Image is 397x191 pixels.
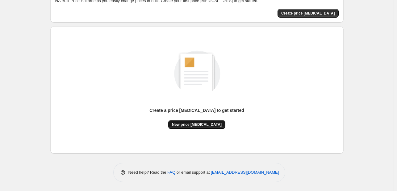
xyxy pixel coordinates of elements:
span: Create price [MEDICAL_DATA] [281,11,335,16]
span: New price [MEDICAL_DATA] [172,122,222,127]
span: Need help? Read the [128,170,168,175]
a: FAQ [167,170,175,175]
p: Create a price [MEDICAL_DATA] to get started [149,107,244,113]
a: [EMAIL_ADDRESS][DOMAIN_NAME] [211,170,279,175]
button: New price [MEDICAL_DATA] [168,120,225,129]
button: Create price change job [278,9,339,18]
span: or email support at [175,170,211,175]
